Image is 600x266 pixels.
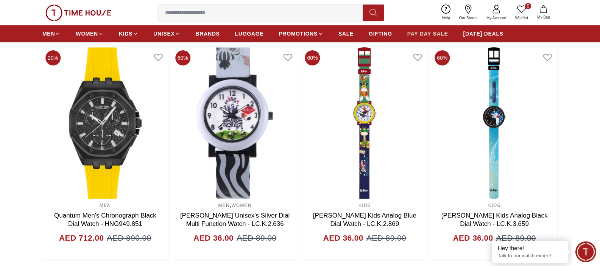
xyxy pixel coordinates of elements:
span: 0 [525,3,531,9]
a: KIDS [488,203,501,208]
a: [PERSON_NAME] Kids Analog Black Dial Watch - LC.K.3.659 [441,212,548,227]
a: 0Wishlist [511,3,533,22]
span: My Account [483,15,509,21]
a: UNISEX [153,27,180,40]
span: BRANDS [196,30,220,37]
a: LUGGAGE [235,27,264,40]
span: AED 89.00 [496,232,536,244]
span: Wishlist [512,15,531,21]
a: MEN [100,203,111,208]
a: PROMOTIONS [279,27,323,40]
a: KIDS [358,203,371,208]
a: SALE [338,27,354,40]
div: Hey there! [498,244,562,252]
a: KIDS [119,27,138,40]
a: MEN [218,203,230,208]
span: MEN [42,30,55,37]
span: AED 890.00 [107,232,151,244]
a: PAY DAY SALE [407,27,448,40]
a: [PERSON_NAME] Unisex's Silver Dial Multi Function Watch - LC.K.2.636 [180,212,290,227]
a: [PERSON_NAME] Kids Analog Blue Dial Watch - LC.K.2.869 [313,212,416,227]
a: [DATE] DEALS [463,27,503,40]
h4: AED 36.00 [323,232,363,244]
span: 60% [175,50,190,65]
div: , [172,199,298,261]
a: Our Stores [455,3,482,22]
a: WOMEN [76,27,104,40]
img: Lee Cooper Kids Analog Black Dial Watch - LC.K.3.659 [432,47,557,199]
a: GIFTING [369,27,392,40]
img: Lee Cooper Kids Analog Blue Dial Watch - LC.K.2.869 [302,47,428,199]
h4: AED 36.00 [453,232,493,244]
span: My Bag [534,14,553,20]
span: SALE [338,30,354,37]
span: GIFTING [369,30,392,37]
a: Help [438,3,455,22]
span: AED 89.00 [237,232,276,244]
a: BRANDS [196,27,220,40]
span: 60% [305,50,320,65]
span: Help [439,15,453,21]
span: PROMOTIONS [279,30,318,37]
span: PAY DAY SALE [407,30,448,37]
button: My Bag [533,4,555,22]
span: 20% [45,50,61,65]
img: ... [45,5,111,21]
h4: AED 712.00 [59,232,104,244]
h4: AED 36.00 [193,232,234,244]
span: KIDS [119,30,132,37]
span: Our Stores [456,15,480,21]
span: AED 89.00 [366,232,406,244]
span: [DATE] DEALS [463,30,503,37]
span: LUGGAGE [235,30,264,37]
span: UNISEX [153,30,175,37]
a: WOMEN [231,203,251,208]
span: WOMEN [76,30,98,37]
p: Talk to our watch expert! [498,253,562,259]
span: 60% [435,50,450,65]
img: Quantum Men's Chronograph Black Dial Watch - HNG949.851 [42,47,168,199]
img: Lee Cooper Unisex's Silver Dial Multi Function Watch - LC.K.2.636 [172,47,298,199]
div: Chat Widget [575,241,596,262]
a: Quantum Men's Chronograph Black Dial Watch - HNG949.851 [54,212,156,227]
a: MEN [42,27,61,40]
